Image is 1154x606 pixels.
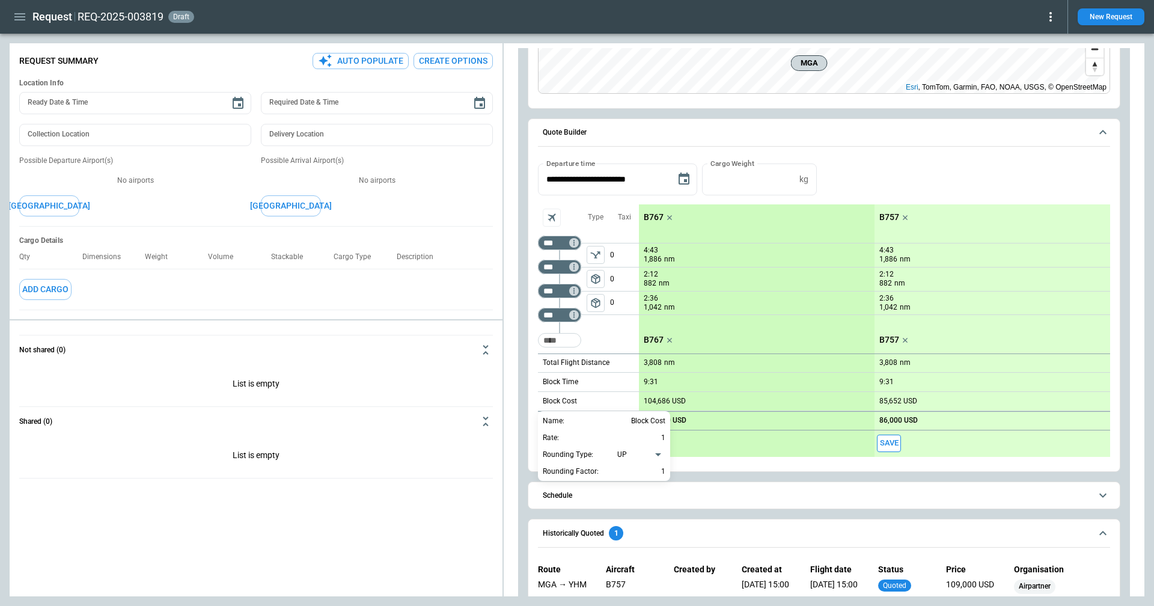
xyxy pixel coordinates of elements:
p: Rate: [543,433,559,443]
p: Rounding Factor: [543,467,599,477]
div: UP [617,448,665,461]
p: Rounding Type: [543,450,593,460]
p: 1 [661,430,665,445]
p: Block Cost [631,414,665,428]
p: Name: [543,416,564,426]
p: 1 [661,464,665,479]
